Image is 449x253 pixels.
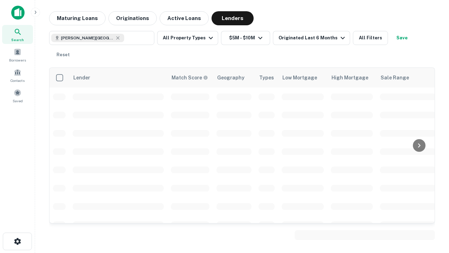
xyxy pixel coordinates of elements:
div: Geography [217,73,244,82]
div: Lender [73,73,90,82]
div: Originated Last 6 Months [279,34,347,42]
th: Capitalize uses an advanced AI algorithm to match your search with the best lender. The match sco... [167,68,213,87]
img: capitalize-icon.png [11,6,25,20]
button: All Filters [353,31,388,45]
span: Saved [13,98,23,104]
button: Active Loans [160,11,209,25]
th: High Mortgage [327,68,376,87]
button: Lenders [212,11,254,25]
a: Contacts [2,66,33,85]
a: Saved [2,86,33,105]
button: Save your search to get updates of matches that match your search criteria. [391,31,413,45]
span: Contacts [11,78,25,83]
span: Search [11,37,24,43]
th: Types [255,68,278,87]
th: Lender [69,68,167,87]
div: High Mortgage [331,73,368,82]
span: [PERSON_NAME][GEOGRAPHIC_DATA], [GEOGRAPHIC_DATA] [61,35,114,41]
h6: Match Score [172,74,207,82]
th: Sale Range [376,68,440,87]
button: Maturing Loans [49,11,106,25]
div: Low Mortgage [282,73,317,82]
button: Originated Last 6 Months [273,31,350,45]
button: Reset [52,48,74,62]
button: $5M - $10M [221,31,270,45]
button: All Property Types [157,31,218,45]
span: Borrowers [9,57,26,63]
button: Originations [108,11,157,25]
iframe: Chat Widget [414,174,449,208]
div: Sale Range [381,73,409,82]
th: Geography [213,68,255,87]
a: Search [2,25,33,44]
div: Capitalize uses an advanced AI algorithm to match your search with the best lender. The match sco... [172,74,208,82]
th: Low Mortgage [278,68,327,87]
div: Types [259,73,274,82]
a: Borrowers [2,45,33,64]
